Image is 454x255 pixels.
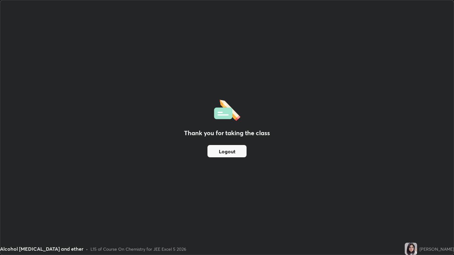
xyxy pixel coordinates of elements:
div: • [86,246,88,252]
h2: Thank you for taking the class [184,128,270,138]
img: e1dd08db89924fdf9fb4dedfba36421f.jpg [405,243,417,255]
div: [PERSON_NAME] [420,246,454,252]
button: Logout [207,145,247,157]
img: offlineFeedback.1438e8b3.svg [214,98,240,121]
div: L15 of Course On Chemistry for JEE Excel 5 2026 [90,246,186,252]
